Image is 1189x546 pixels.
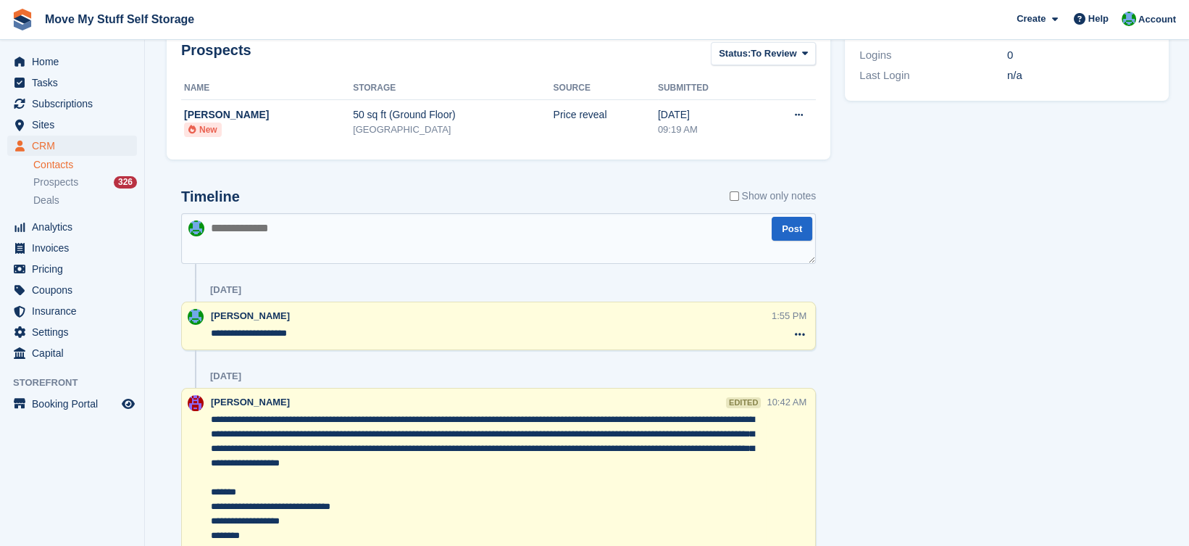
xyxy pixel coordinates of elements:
[210,284,241,296] div: [DATE]
[730,189,817,204] label: Show only notes
[1138,12,1176,27] span: Account
[7,51,137,72] a: menu
[13,376,144,390] span: Storefront
[1017,12,1046,26] span: Create
[181,77,353,100] th: Name
[751,46,796,61] span: To Review
[32,322,119,342] span: Settings
[181,42,251,69] h2: Prospects
[7,94,137,114] a: menu
[32,115,119,135] span: Sites
[7,136,137,156] a: menu
[32,73,119,93] span: Tasks
[33,193,137,208] a: Deals
[181,189,240,205] h2: Timeline
[719,46,751,61] span: Status:
[32,259,119,279] span: Pricing
[210,371,241,382] div: [DATE]
[211,310,290,321] span: [PERSON_NAME]
[7,259,137,279] a: menu
[32,343,119,363] span: Capital
[188,220,204,236] img: Dan
[32,94,119,114] span: Subscriptions
[32,51,119,72] span: Home
[32,301,119,321] span: Insurance
[7,301,137,321] a: menu
[32,217,119,237] span: Analytics
[184,123,222,137] li: New
[7,73,137,93] a: menu
[772,217,812,241] button: Post
[7,322,137,342] a: menu
[353,77,553,100] th: Storage
[658,123,757,137] div: 09:19 AM
[33,158,137,172] a: Contacts
[772,309,806,323] div: 1:55 PM
[211,397,290,408] span: [PERSON_NAME]
[33,194,59,207] span: Deals
[658,77,757,100] th: Submitted
[32,238,119,258] span: Invoices
[33,175,78,189] span: Prospects
[188,395,204,411] img: Carrie Machin
[711,42,816,66] button: Status: To Review
[114,176,137,189] div: 326
[12,9,33,30] img: stora-icon-8386f47178a22dfd0bd8f6a31ec36ba5ce8667c1dd55bd0f319d3a0aa187defe.svg
[7,217,137,237] a: menu
[7,394,137,414] a: menu
[353,107,553,123] div: 50 sq ft (Ground Floor)
[39,7,200,31] a: Move My Stuff Self Storage
[7,115,137,135] a: menu
[1007,47,1155,64] div: 0
[33,175,137,190] a: Prospects 326
[7,238,137,258] a: menu
[554,107,658,123] div: Price reveal
[859,67,1007,84] div: Last Login
[1122,12,1136,26] img: Dan
[726,397,761,408] div: edited
[7,343,137,363] a: menu
[730,189,739,204] input: Show only notes
[120,395,137,413] a: Preview store
[32,136,119,156] span: CRM
[1007,67,1155,84] div: n/a
[767,395,806,409] div: 10:42 AM
[7,280,137,300] a: menu
[859,47,1007,64] div: Logins
[353,123,553,137] div: [GEOGRAPHIC_DATA]
[184,107,353,123] div: [PERSON_NAME]
[32,280,119,300] span: Coupons
[554,77,658,100] th: Source
[32,394,119,414] span: Booking Portal
[188,309,204,325] img: Dan
[1088,12,1109,26] span: Help
[658,107,757,123] div: [DATE]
